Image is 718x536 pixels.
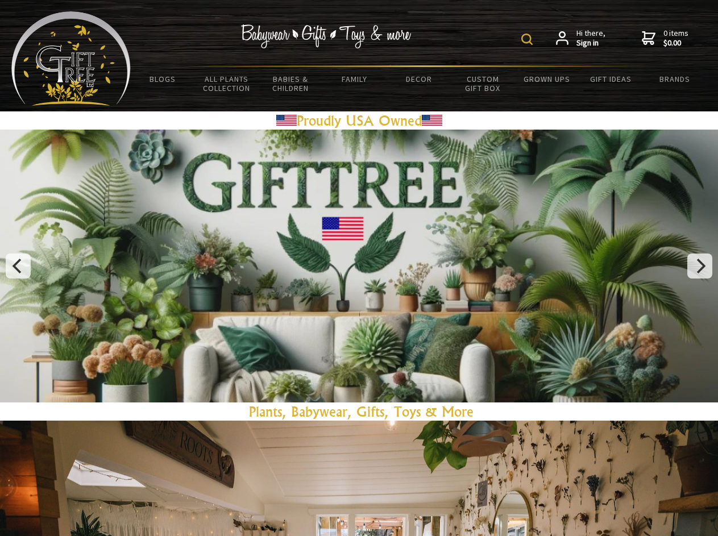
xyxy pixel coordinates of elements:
a: Hi there,Sign in [556,28,605,48]
button: Next [687,254,712,279]
a: Grown Ups [514,67,579,91]
a: Babies & Children [259,67,323,100]
strong: Sign in [576,38,605,48]
span: Hi there, [576,28,605,48]
a: All Plants Collection [195,67,259,100]
span: 0 items [663,28,688,48]
img: Babywear - Gifts - Toys & more [241,24,412,48]
a: Plants, Babywear, Gifts, Toys & Mor [249,403,467,420]
a: Family [323,67,387,91]
a: BLOGS [131,67,195,91]
a: Gift Ideas [579,67,643,91]
img: Babyware - Gifts - Toys and more... [11,11,131,106]
button: Previous [6,254,31,279]
strong: $0.00 [663,38,688,48]
a: Custom Gift Box [451,67,515,100]
a: Decor [387,67,451,91]
a: 0 items$0.00 [642,28,688,48]
img: product search [521,34,533,45]
a: Brands [643,67,707,91]
a: Proudly USA Owned [297,112,422,129]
